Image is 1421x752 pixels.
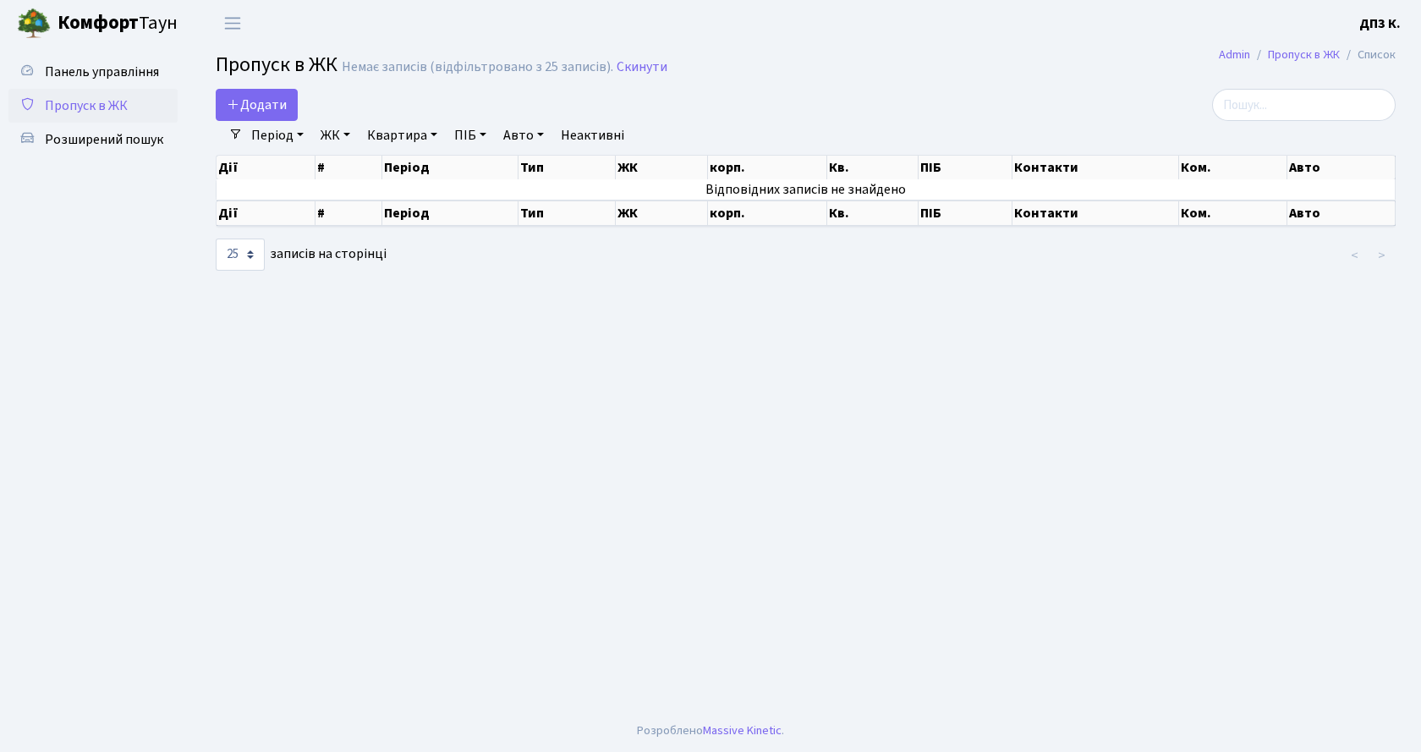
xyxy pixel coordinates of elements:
a: Admin [1219,46,1250,63]
button: Переключити навігацію [211,9,254,37]
label: записів на сторінці [216,239,387,271]
th: Ком. [1179,200,1287,226]
th: Тип [518,156,616,179]
a: Пропуск в ЖК [1268,46,1340,63]
th: Ком. [1179,156,1287,179]
a: Авто [497,121,551,150]
a: Massive Kinetic [703,722,782,739]
a: Розширений пошук [8,123,178,156]
th: Дії [217,200,315,226]
th: Кв. [827,156,919,179]
th: ПІБ [919,156,1012,179]
th: Дії [217,156,315,179]
a: Квартира [360,121,444,150]
th: корп. [708,200,827,226]
a: Панель управління [8,55,178,89]
a: Додати [216,89,298,121]
img: logo.png [17,7,51,41]
th: # [315,156,382,179]
th: ЖК [616,200,708,226]
span: Додати [227,96,287,114]
b: Комфорт [58,9,139,36]
th: Авто [1287,200,1396,226]
th: Період [382,156,518,179]
div: Немає записів (відфільтровано з 25 записів). [342,59,613,75]
a: ЖК [314,121,357,150]
a: Неактивні [554,121,631,150]
span: Розширений пошук [45,130,163,149]
a: ПІБ [447,121,493,150]
th: корп. [708,156,827,179]
a: Період [244,121,310,150]
th: Контакти [1012,200,1179,226]
th: Авто [1287,156,1396,179]
th: ЖК [616,156,708,179]
td: Відповідних записів не знайдено [217,179,1396,200]
b: ДП3 К. [1359,14,1401,33]
th: Тип [518,200,616,226]
span: Таун [58,9,178,38]
th: Контакти [1012,156,1179,179]
div: Розроблено . [637,722,784,740]
th: # [315,200,382,226]
li: Список [1340,46,1396,64]
input: Пошук... [1212,89,1396,121]
a: ДП3 К. [1359,14,1401,34]
th: Період [382,200,518,226]
nav: breadcrumb [1193,37,1421,73]
a: Скинути [617,59,667,75]
span: Пропуск в ЖК [216,50,337,80]
select: записів на сторінці [216,239,265,271]
span: Пропуск в ЖК [45,96,128,115]
a: Пропуск в ЖК [8,89,178,123]
span: Панель управління [45,63,159,81]
th: Кв. [827,200,919,226]
th: ПІБ [919,200,1012,226]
